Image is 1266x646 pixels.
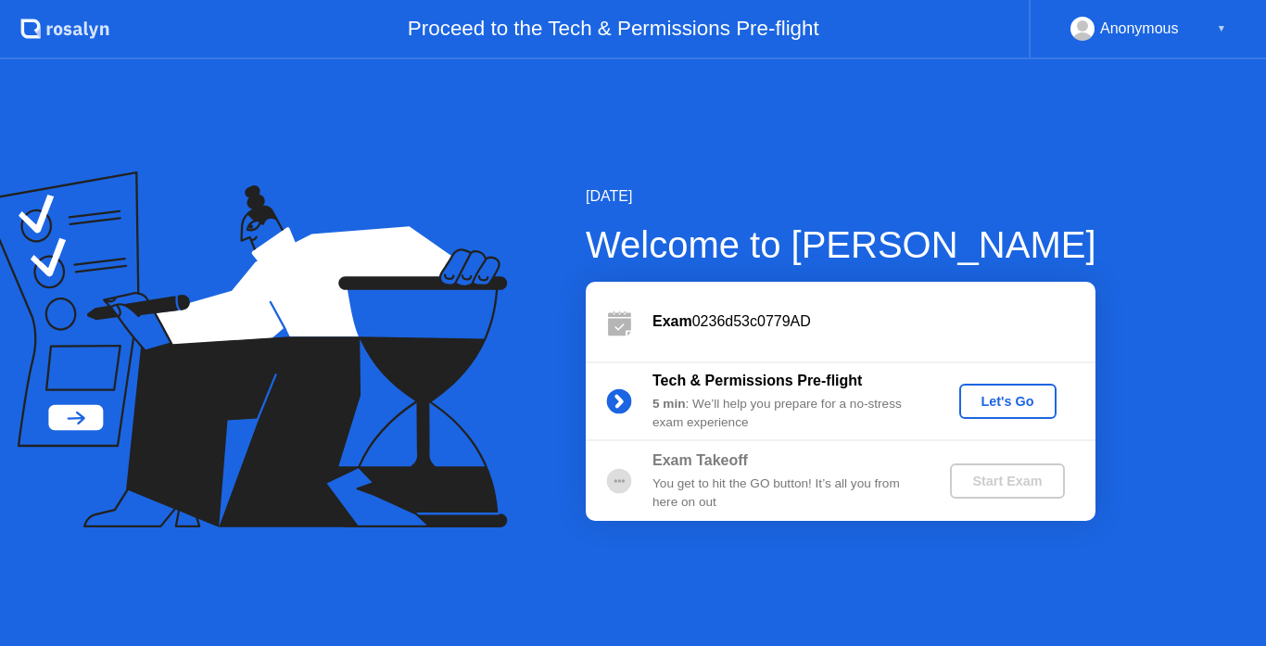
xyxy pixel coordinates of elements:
[652,313,692,329] b: Exam
[957,474,1057,488] div: Start Exam
[959,384,1057,419] button: Let's Go
[586,185,1096,208] div: [DATE]
[652,475,919,513] div: You get to hit the GO button! It’s all you from here on out
[652,395,919,433] div: : We’ll help you prepare for a no-stress exam experience
[586,217,1096,272] div: Welcome to [PERSON_NAME]
[950,463,1064,499] button: Start Exam
[652,373,862,388] b: Tech & Permissions Pre-flight
[1100,17,1179,41] div: Anonymous
[652,397,686,411] b: 5 min
[652,310,1095,333] div: 0236d53c0779AD
[967,394,1049,409] div: Let's Go
[1217,17,1226,41] div: ▼
[652,452,748,468] b: Exam Takeoff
